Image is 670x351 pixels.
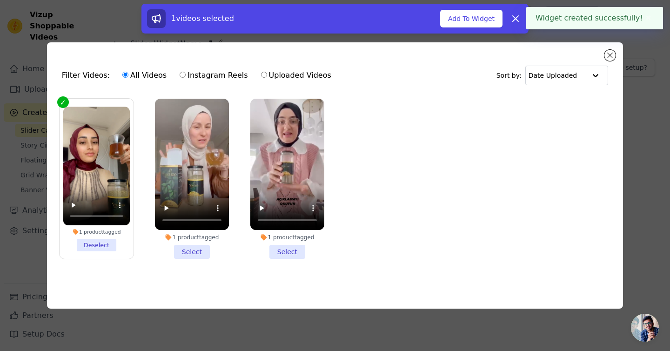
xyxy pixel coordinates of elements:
div: 1 product tagged [250,234,324,241]
button: Close [643,13,654,24]
a: Açık sohbet [631,314,659,342]
label: All Videos [122,69,167,81]
div: 1 product tagged [155,234,229,241]
div: Widget created successfully! [526,7,663,29]
button: Close modal [604,50,616,61]
label: Uploaded Videos [261,69,332,81]
div: 1 product tagged [63,229,130,235]
button: Add To Widget [440,10,502,27]
span: 1 videos selected [171,14,234,23]
div: Sort by: [496,66,609,85]
div: Filter Videos: [62,65,336,86]
label: Instagram Reels [179,69,248,81]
